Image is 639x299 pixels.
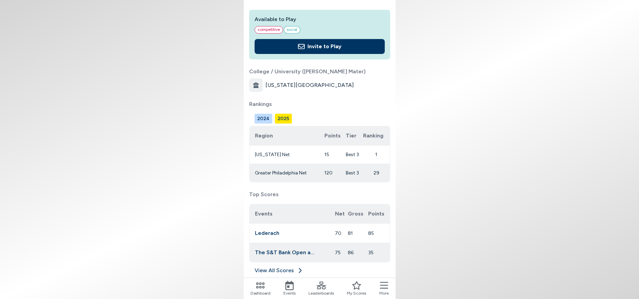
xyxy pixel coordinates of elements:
[347,281,366,296] a: My Scores
[255,39,385,54] button: Invite to Play
[249,164,324,182] td: Greater Philadelphia Net
[251,290,271,296] span: Dashboard
[283,281,296,296] a: Events
[368,224,390,243] td: 85
[346,164,363,182] td: Best 3
[255,114,272,124] button: 2024
[249,68,390,76] label: College / University ([PERSON_NAME] Mater)
[379,290,389,296] span: More
[255,229,315,237] button: Lederach
[368,243,390,262] td: 35
[255,248,315,257] button: The S&T Bank Open at [GEOGRAPHIC_DATA]
[249,126,324,146] th: Region
[335,243,348,262] td: 75
[255,114,390,124] div: Manage your account
[379,281,389,296] button: More
[335,204,348,224] th: Net
[249,204,335,224] th: Events
[255,26,283,34] span: competitive
[249,100,390,108] label: Rankings
[275,114,292,124] button: 2025
[348,224,368,243] td: 81
[348,204,368,224] th: Gross
[283,290,296,296] span: Events
[368,204,390,224] th: Points
[346,146,363,164] td: Best 3
[348,243,368,262] td: 86
[335,224,348,243] td: 70
[249,266,390,277] a: View All Scores
[284,26,300,34] span: social
[308,281,334,296] a: Leaderboards
[347,290,366,296] span: My Scores
[324,164,346,182] td: 120
[308,290,334,296] span: Leaderboards
[363,164,390,182] td: 29
[255,15,385,23] h2: Available to Play
[249,78,390,92] div: [US_STATE][GEOGRAPHIC_DATA]
[251,281,271,296] a: Dashboard
[324,146,346,164] td: 15
[324,126,346,146] th: Points
[363,126,390,146] th: Ranking
[249,190,390,199] label: Top Scores
[363,146,390,164] td: 1
[249,146,324,164] td: [US_STATE] Net
[346,126,363,146] th: Tier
